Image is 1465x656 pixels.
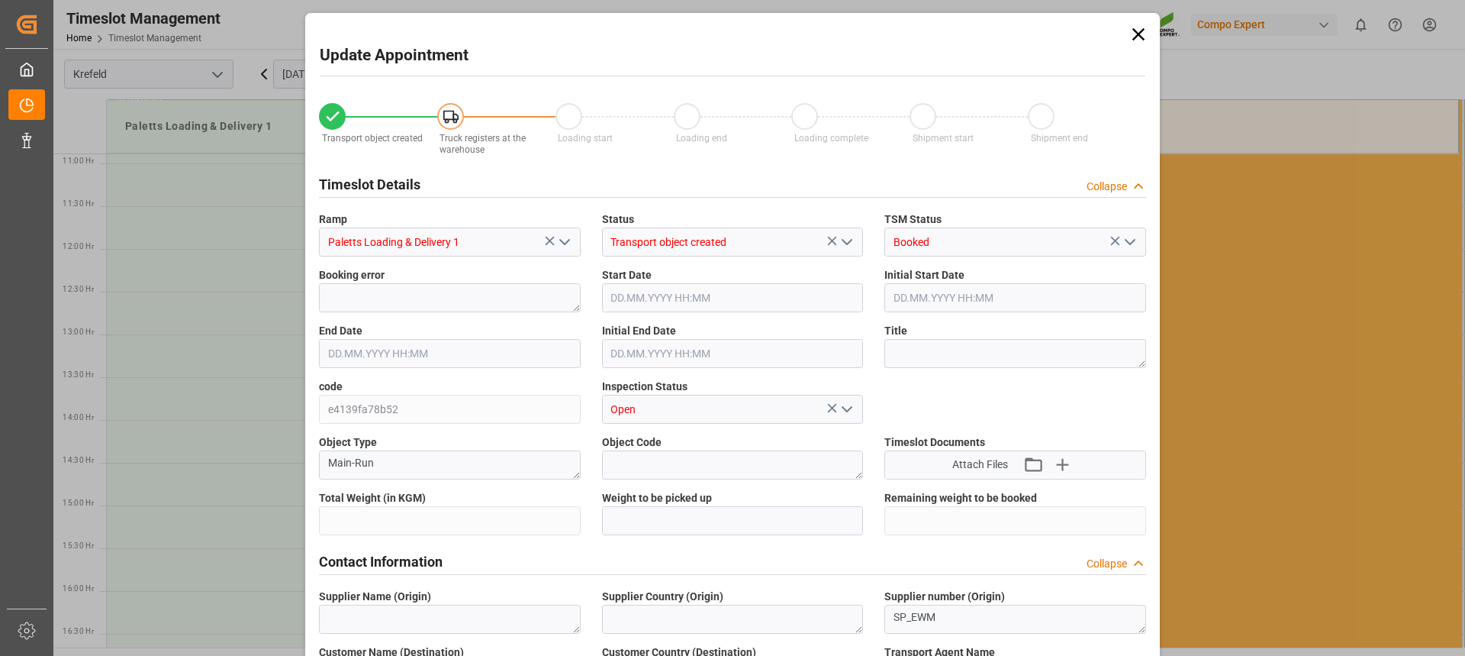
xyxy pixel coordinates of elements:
textarea: SP_EWM [884,605,1146,634]
span: Remaining weight to be booked [884,490,1037,506]
textarea: Main-Run [319,451,581,480]
span: Supplier Country (Origin) [602,589,723,605]
h2: Contact Information [319,551,443,572]
button: open menu [835,231,858,254]
input: Type to search/select [319,228,581,257]
span: Shipment end [1031,133,1088,144]
span: Title [884,323,907,339]
span: Object Code [602,435,662,451]
span: Inspection Status [602,379,687,395]
h2: Timeslot Details [319,174,420,195]
span: Start Date [602,267,652,283]
span: Shipment start [913,133,974,144]
span: End Date [319,323,362,339]
span: code [319,379,343,395]
input: Type to search/select [602,228,864,257]
span: Transport object created [322,133,423,144]
input: DD.MM.YYYY HH:MM [319,339,581,368]
span: Supplier number (Origin) [884,589,1005,605]
span: Weight to be picked up [602,490,712,506]
span: Initial Start Date [884,267,964,283]
span: TSM Status [884,212,942,228]
span: Timeslot Documents [884,435,985,451]
button: open menu [835,398,858,422]
span: Object Type [319,435,377,451]
input: DD.MM.YYYY HH:MM [884,283,1146,312]
span: Total Weight (in KGM) [319,490,426,506]
h2: Update Appointment [320,44,468,68]
input: DD.MM.YYYY HH:MM [602,339,864,368]
span: Status [602,212,634,228]
div: Collapse [1087,556,1127,572]
span: Attach Files [952,457,1008,473]
span: Ramp [319,212,347,228]
button: open menu [1117,231,1140,254]
button: open menu [552,231,575,254]
span: Loading start [558,133,613,144]
input: DD.MM.YYYY HH:MM [602,283,864,312]
span: Booking error [319,267,385,283]
div: Collapse [1087,179,1127,195]
span: Truck registers at the warehouse [439,133,526,155]
span: Supplier Name (Origin) [319,589,431,605]
span: Initial End Date [602,323,676,339]
span: Loading end [676,133,727,144]
span: Loading complete [794,133,868,144]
